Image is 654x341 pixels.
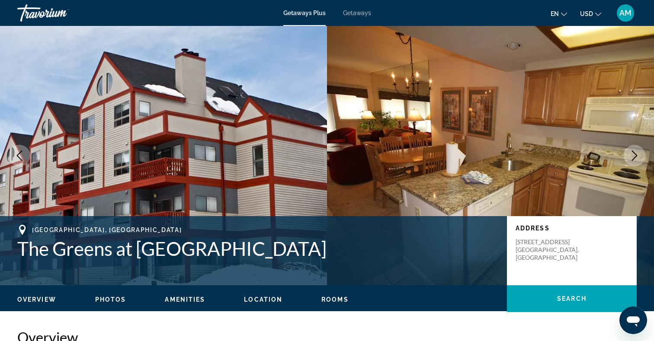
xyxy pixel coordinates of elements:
h1: The Greens at [GEOGRAPHIC_DATA] [17,237,498,260]
span: Photos [95,296,126,303]
button: Next image [624,145,645,166]
span: AM [619,9,632,17]
button: User Menu [614,4,637,22]
span: Rooms [321,296,349,303]
span: en [551,10,559,17]
button: Overview [17,296,56,303]
p: [STREET_ADDRESS] [GEOGRAPHIC_DATA], [GEOGRAPHIC_DATA] [516,238,585,261]
span: Amenities [165,296,205,303]
a: Travorium [17,2,104,24]
button: Location [244,296,282,303]
button: Rooms [321,296,349,303]
button: Change language [551,7,567,20]
button: Photos [95,296,126,303]
span: Overview [17,296,56,303]
span: USD [580,10,593,17]
button: Change currency [580,7,601,20]
button: Previous image [9,145,30,166]
button: Search [507,285,637,312]
button: Amenities [165,296,205,303]
p: Address [516,225,628,232]
span: Search [557,295,587,302]
iframe: Button to launch messaging window [619,306,647,334]
a: Getaways [343,10,371,16]
span: Location [244,296,282,303]
span: [GEOGRAPHIC_DATA], [GEOGRAPHIC_DATA] [32,226,182,233]
a: Getaways Plus [283,10,326,16]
